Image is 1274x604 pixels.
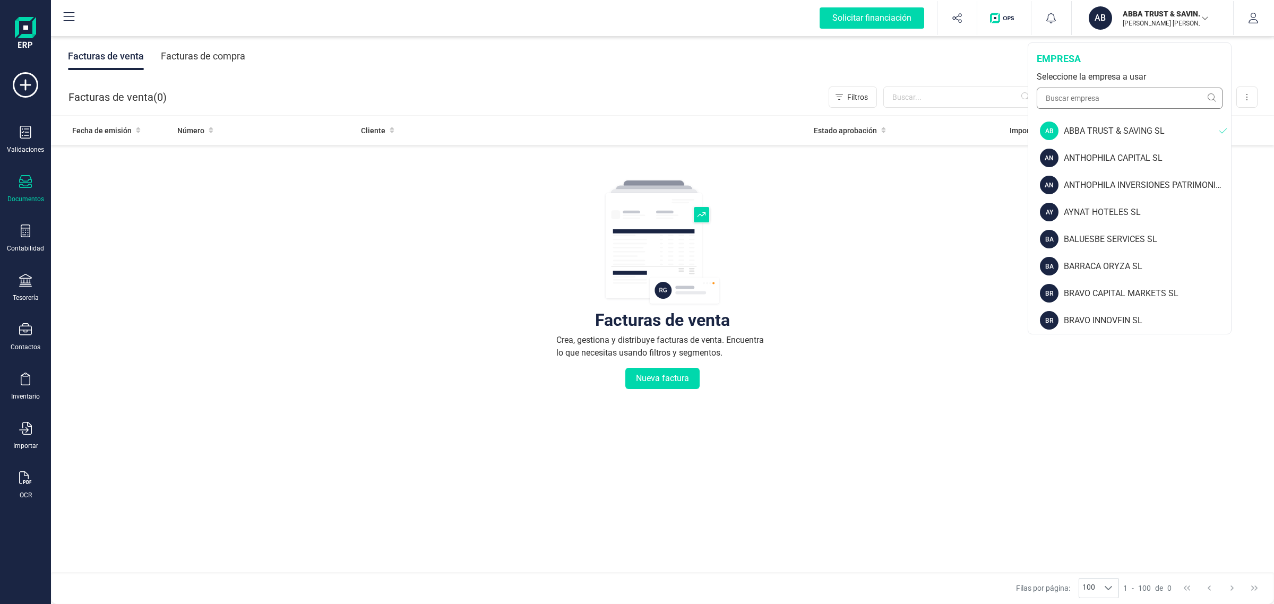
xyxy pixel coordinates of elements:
button: Last Page [1244,578,1264,598]
div: Filas por página: [1016,578,1119,598]
div: ABBA TRUST & SAVING SL [1064,125,1219,137]
div: AYNAT HOTELES SL [1064,206,1231,219]
div: Solicitar financiación [820,7,924,29]
span: de [1155,583,1163,593]
div: BALUESBE SERVICES SL [1064,233,1231,246]
div: Contactos [11,343,40,351]
div: BA [1040,257,1058,275]
div: Documentos [7,195,44,203]
div: - [1123,583,1172,593]
button: Previous Page [1199,578,1219,598]
span: 100 [1079,579,1098,598]
input: Buscar... [883,87,1036,108]
div: Validaciones [7,145,44,154]
div: ANTHOPHILA INVERSIONES PATRIMONIALES SL [1064,179,1231,192]
button: Filtros [829,87,877,108]
button: Nueva factura [625,368,700,389]
div: empresa [1037,51,1223,66]
div: Inventario [11,392,40,401]
span: Cliente [361,125,385,136]
span: Importe [1010,125,1036,136]
img: Logo de OPS [990,13,1018,23]
span: Estado aprobación [814,125,877,136]
span: Fecha de emisión [72,125,132,136]
img: Logo Finanedi [15,17,36,51]
p: [PERSON_NAME] [PERSON_NAME] [1123,19,1208,28]
div: Facturas de venta [68,42,144,70]
div: BARRACA ORYZA SL [1064,260,1231,273]
div: BRAVO INNOVFIN SL [1064,314,1231,327]
div: Crea, gestiona y distribuye facturas de venta. Encuentra lo que necesitas usando filtros y segmen... [556,334,769,359]
div: Tesorería [13,294,39,302]
div: AN [1040,149,1058,167]
div: AY [1040,203,1058,221]
div: AB [1089,6,1112,30]
div: BR [1040,311,1058,330]
div: AN [1040,176,1058,194]
button: Solicitar financiación [807,1,937,35]
button: Next Page [1222,578,1242,598]
div: Contabilidad [7,244,44,253]
div: BRAVO CAPITAL MARKETS SL [1064,287,1231,300]
div: Seleccione la empresa a usar [1037,71,1223,83]
button: First Page [1177,578,1197,598]
input: Buscar empresa [1037,88,1223,109]
span: 100 [1138,583,1151,593]
div: BR [1040,284,1058,303]
img: img-empty-table.svg [604,179,721,306]
p: ABBA TRUST & SAVING SL [1123,8,1208,19]
div: OCR [20,491,32,499]
button: ABABBA TRUST & SAVING SL[PERSON_NAME] [PERSON_NAME] [1084,1,1220,35]
div: Importar [13,442,38,450]
div: BA [1040,230,1058,248]
span: Filtros [847,92,868,102]
div: AB [1040,122,1058,140]
span: 0 [1167,583,1172,593]
span: 0 [157,90,163,105]
div: Facturas de venta [595,315,730,325]
span: Número [177,125,204,136]
div: ANTHOPHILA CAPITAL SL [1064,152,1231,165]
div: Facturas de compra [161,42,245,70]
span: 1 [1123,583,1127,593]
button: Logo de OPS [984,1,1025,35]
div: Facturas de venta ( ) [68,87,167,108]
